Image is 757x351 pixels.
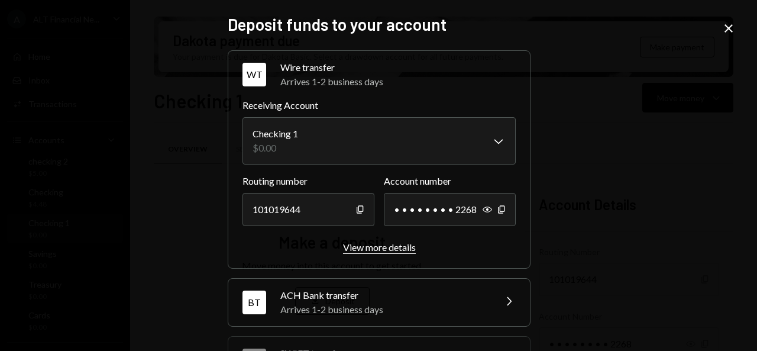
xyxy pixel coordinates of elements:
button: WTWire transferArrives 1-2 business days [228,51,530,98]
div: 101019644 [242,193,374,226]
div: WTWire transferArrives 1-2 business days [242,98,516,254]
h2: Deposit funds to your account [228,13,529,36]
div: BT [242,291,266,314]
div: WT [242,63,266,86]
div: Wire transfer [280,60,516,75]
div: ACH Bank transfer [280,288,487,302]
button: View more details [343,241,416,254]
button: Receiving Account [242,117,516,165]
label: Routing number [242,174,374,188]
label: Receiving Account [242,98,516,112]
div: • • • • • • • • 2268 [384,193,516,226]
label: Account number [384,174,516,188]
div: Arrives 1-2 business days [280,302,487,317]
div: View more details [343,241,416,253]
button: BTACH Bank transferArrives 1-2 business days [228,279,530,326]
div: Arrives 1-2 business days [280,75,516,89]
